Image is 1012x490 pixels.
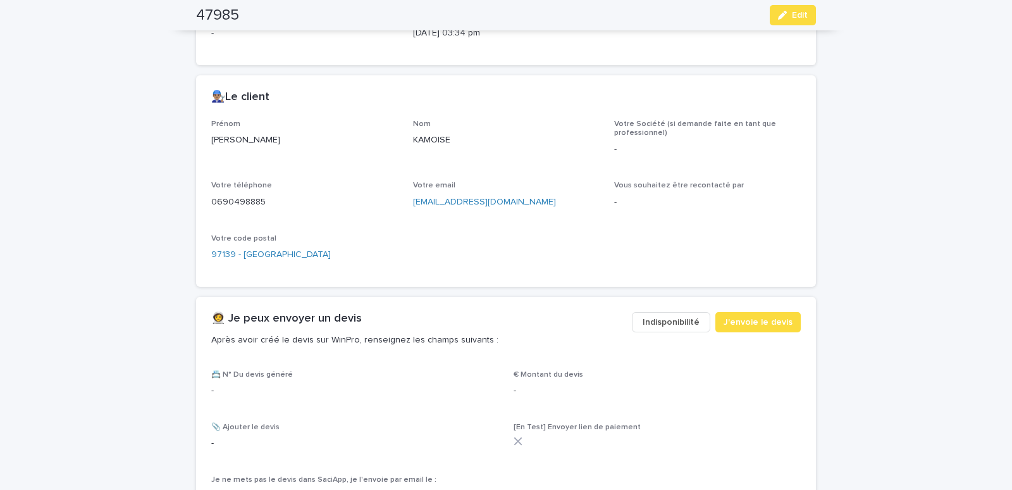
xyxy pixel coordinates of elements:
span: Edit [792,11,808,20]
p: - [514,384,801,398]
p: - [211,27,398,40]
p: - [211,384,498,398]
button: J'envoie le devis [715,312,801,332]
h2: 47985 [196,6,239,25]
p: [PERSON_NAME] [211,134,398,147]
span: J'envoie le devis [724,316,793,329]
span: Vous souhaitez être recontacté par [614,182,744,189]
h2: 👨🏽‍🔧Le client [211,91,269,104]
span: Votre email [413,182,455,189]
a: [EMAIL_ADDRESS][DOMAIN_NAME] [413,198,556,206]
p: - [614,196,801,209]
span: 📇 N° Du devis généré [211,371,293,379]
span: Nom [413,120,431,128]
p: - [614,143,801,156]
span: Je ne mets pas le devis dans SaciApp, je l'envoie par email le : [211,476,436,484]
a: 97139 - [GEOGRAPHIC_DATA] [211,248,331,261]
button: Edit [770,5,816,25]
h2: 👩‍🚀 Je peux envoyer un devis [211,312,362,326]
p: 0690498885 [211,196,398,209]
span: Votre Société (si demande faite en tant que professionnel) [614,120,776,137]
span: Prénom [211,120,240,128]
span: [En Test] Envoyer lien de paiement [514,424,641,431]
span: 📎 Ajouter le devis [211,424,280,431]
span: Votre code postal [211,235,276,242]
p: [DATE] 03:34 pm [413,27,600,40]
button: Indisponibilité [632,312,710,332]
span: Votre téléphone [211,182,272,189]
p: KAMOISE [413,134,600,147]
p: - [211,437,498,450]
span: Indisponibilité [643,316,700,329]
span: € Montant du devis [514,371,583,379]
p: Après avoir créé le devis sur WinPro, renseignez les champs suivants : [211,334,622,346]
